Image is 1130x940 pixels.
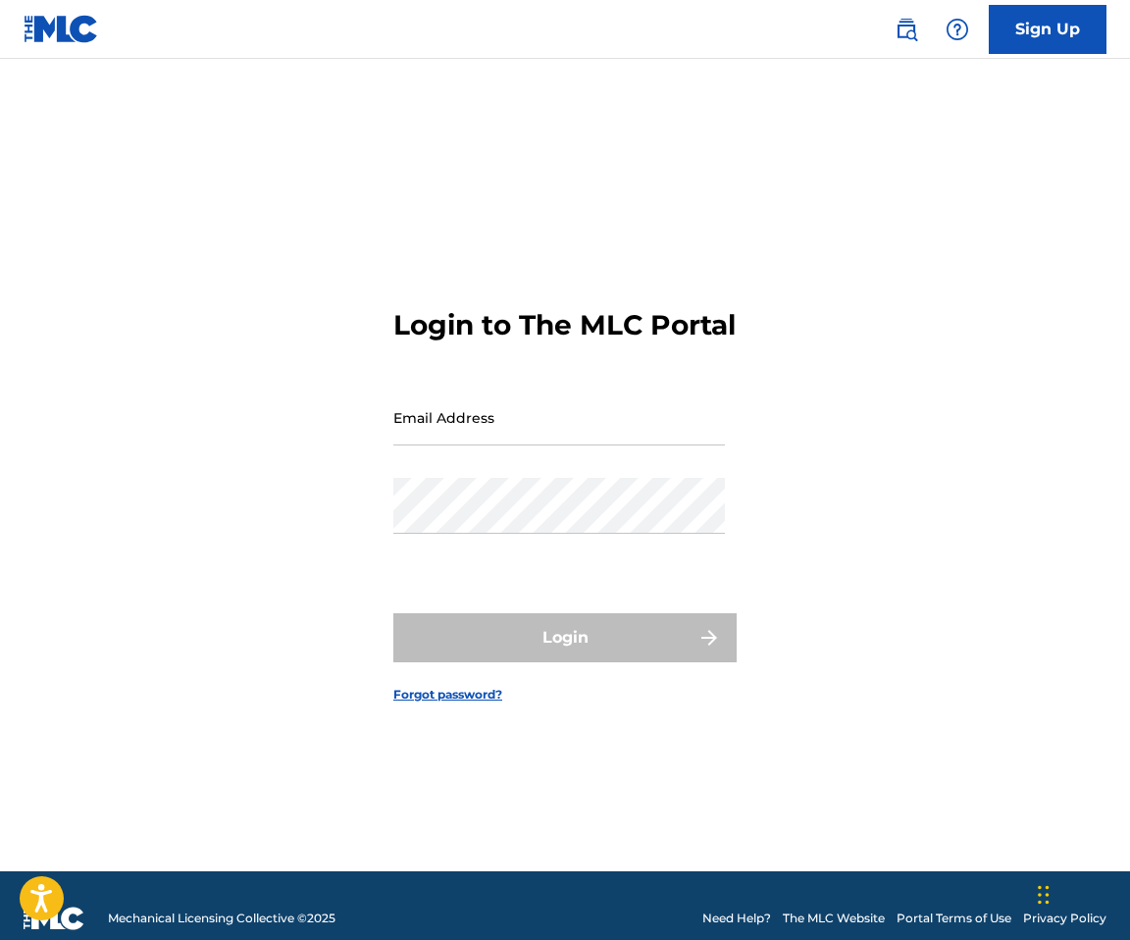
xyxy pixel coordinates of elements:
div: Drag [1038,865,1050,924]
a: Need Help? [702,910,771,927]
a: Sign Up [989,5,1106,54]
img: logo [24,907,84,930]
img: help [946,18,969,41]
a: The MLC Website [783,910,885,927]
iframe: Chat Widget [1032,846,1130,940]
a: Forgot password? [393,686,502,704]
a: Public Search [887,10,926,49]
div: Help [938,10,977,49]
span: Mechanical Licensing Collective © 2025 [108,910,335,927]
a: Portal Terms of Use [897,910,1011,927]
h3: Login to The MLC Portal [393,308,736,342]
img: MLC Logo [24,15,99,43]
img: search [895,18,918,41]
a: Privacy Policy [1023,910,1106,927]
